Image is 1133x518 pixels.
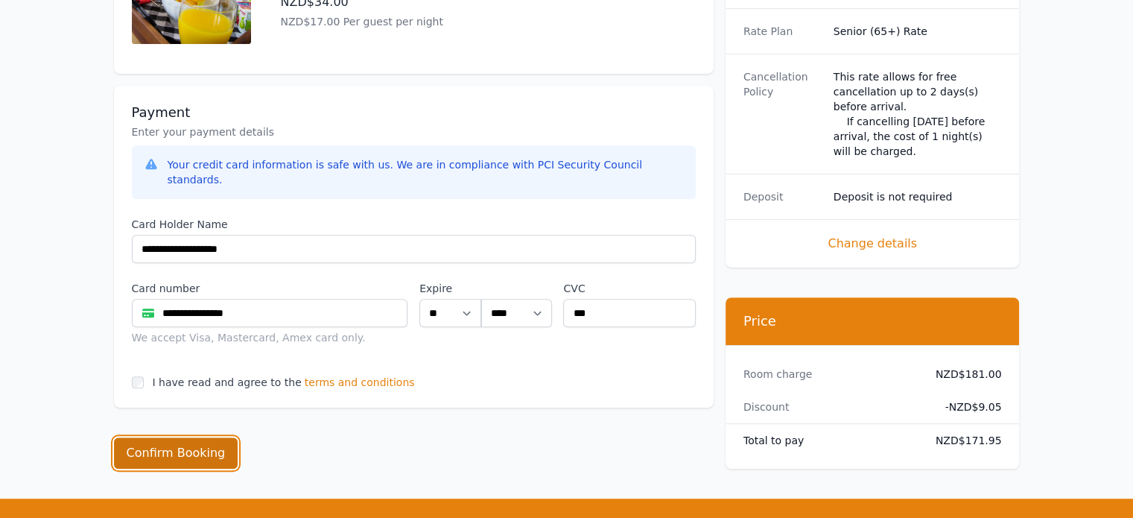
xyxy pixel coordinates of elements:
p: NZD$17.00 Per guest per night [281,14,559,29]
span: terms and conditions [305,375,415,390]
label: Card Holder Name [132,217,696,232]
label: CVC [563,281,695,296]
div: Your credit card information is safe with us. We are in compliance with PCI Security Council stan... [168,157,684,187]
dd: NZD$181.00 [924,367,1002,382]
p: Enter your payment details [132,124,696,139]
h3: Price [743,312,1002,330]
dt: Discount [743,399,912,414]
dd: - NZD$9.05 [924,399,1002,414]
label: . [481,281,551,296]
h3: Payment [132,104,696,121]
dt: Room charge [743,367,912,382]
label: I have read and agree to the [153,376,302,388]
button: Confirm Booking [114,438,238,469]
dt: Deposit [743,189,822,204]
span: Change details [743,235,1002,253]
div: This rate allows for free cancellation up to 2 days(s) before arrival. If cancelling [DATE] befor... [834,69,1002,159]
dt: Rate Plan [743,24,822,39]
div: We accept Visa, Mastercard, Amex card only. [132,330,408,345]
dt: Total to pay [743,433,912,448]
dd: Senior (65+) Rate [834,24,1002,39]
dd: NZD$171.95 [924,433,1002,448]
label: Card number [132,281,408,296]
dd: Deposit is not required [834,189,1002,204]
label: Expire [419,281,481,296]
dt: Cancellation Policy [743,69,822,159]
